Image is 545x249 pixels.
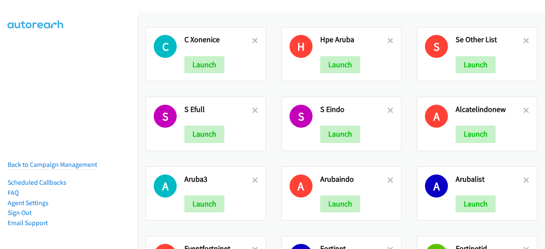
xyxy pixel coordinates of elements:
[8,160,97,169] a: Back to Campaign Management
[320,56,360,73] button: Launch
[290,175,313,197] h1: A
[8,178,66,186] a: Scheduled Callbacks
[154,175,177,197] h1: A
[184,56,224,73] button: Launch
[425,35,448,58] h1: S
[8,189,19,197] a: FAQ
[8,199,49,207] a: Agent Settings
[320,175,388,184] h2: Arubaindo
[320,195,360,212] button: Launch
[290,105,313,128] h1: S
[154,35,177,58] h1: C
[425,175,448,197] h1: A
[320,126,360,143] button: Launch
[184,126,224,143] button: Launch
[290,35,313,58] h1: H
[456,56,496,73] button: Launch
[8,219,48,227] a: Email Support
[456,105,523,114] h2: Alcatelindonew
[154,105,177,128] h1: S
[456,175,523,184] h2: Arubalist
[320,35,388,45] h2: Hpe Aruba
[184,175,252,184] h2: Aruba3
[184,105,252,114] h2: S Efull
[425,105,448,128] h1: A
[184,195,224,212] button: Launch
[320,105,388,114] h2: S Eindo
[456,35,523,45] h2: Se Other List
[8,209,32,217] a: Sign Out
[456,195,496,212] button: Launch
[184,35,252,45] h2: C Xonenice
[456,126,496,143] button: Launch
